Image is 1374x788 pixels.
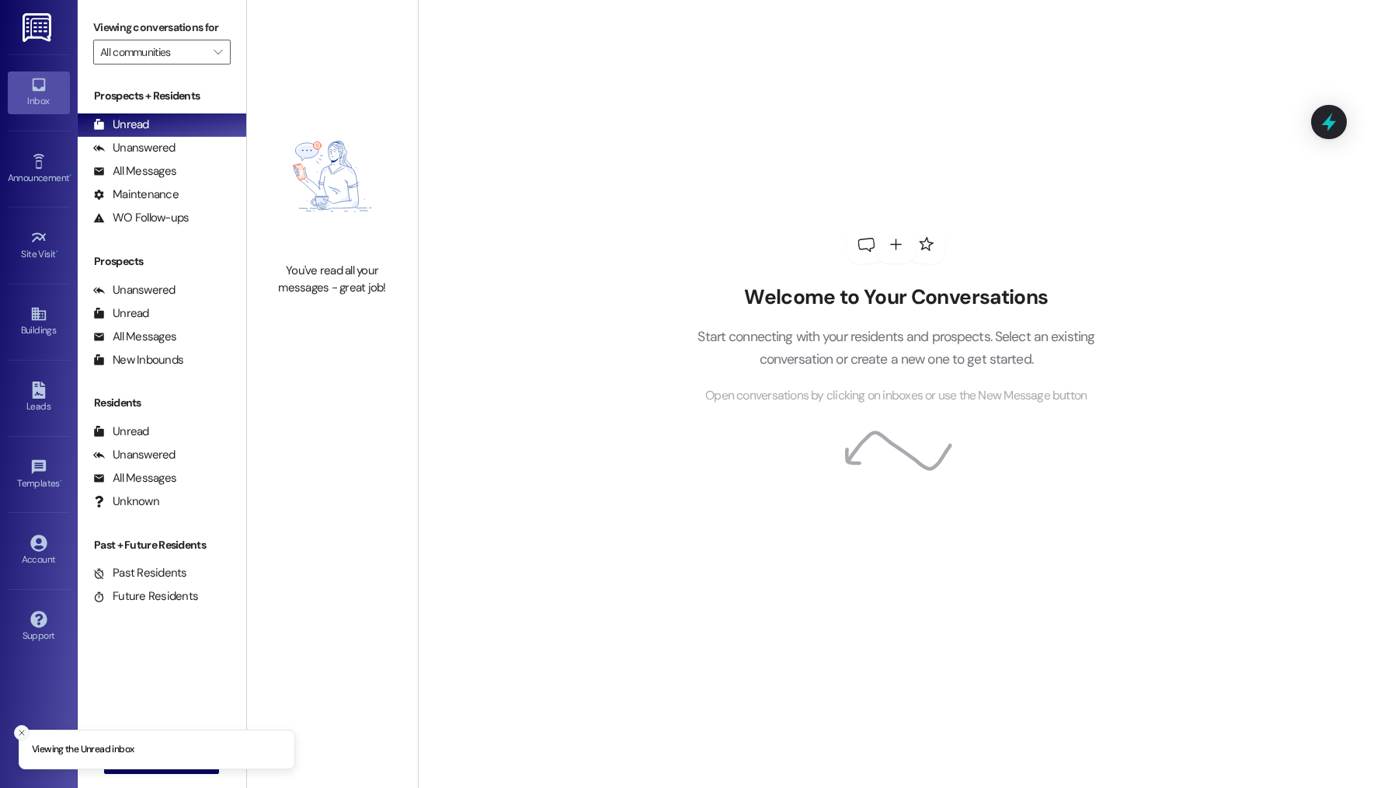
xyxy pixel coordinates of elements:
a: Templates • [8,454,70,496]
p: Viewing the Unread inbox [32,743,134,757]
div: Unanswered [93,140,176,156]
span: • [60,476,62,486]
p: Start connecting with your residents and prospects. Select an existing conversation or create a n... [674,326,1118,370]
h2: Welcome to Your Conversations [674,285,1118,310]
a: Buildings [8,301,70,343]
div: All Messages [93,470,176,486]
div: New Inbounds [93,352,183,368]
div: Past + Future Residents [78,537,246,553]
div: Unanswered [93,282,176,298]
div: Maintenance [93,187,179,203]
div: Prospects [78,253,246,270]
a: Inbox [8,71,70,113]
div: Prospects + Residents [78,88,246,104]
div: Unread [93,117,149,133]
div: Past Residents [93,565,187,581]
div: Unread [93,424,149,440]
a: Site Visit • [8,225,70,267]
input: All communities [100,40,206,65]
a: Support [8,606,70,648]
a: Leads [8,377,70,419]
div: You've read all your messages - great job! [264,263,401,296]
button: Close toast [14,725,30,741]
div: Unread [93,305,149,322]
a: Account [8,530,70,572]
img: empty-state [264,98,401,256]
i:  [214,46,222,58]
div: All Messages [93,163,176,180]
span: • [56,246,58,257]
div: Unanswered [93,447,176,463]
div: Unknown [93,493,159,510]
div: WO Follow-ups [93,210,189,226]
span: • [69,170,71,181]
div: All Messages [93,329,176,345]
img: ResiDesk Logo [23,13,54,42]
span: Open conversations by clicking on inboxes or use the New Message button [705,386,1087,406]
label: Viewing conversations for [93,16,231,40]
div: Future Residents [93,588,198,605]
div: Residents [78,395,246,411]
